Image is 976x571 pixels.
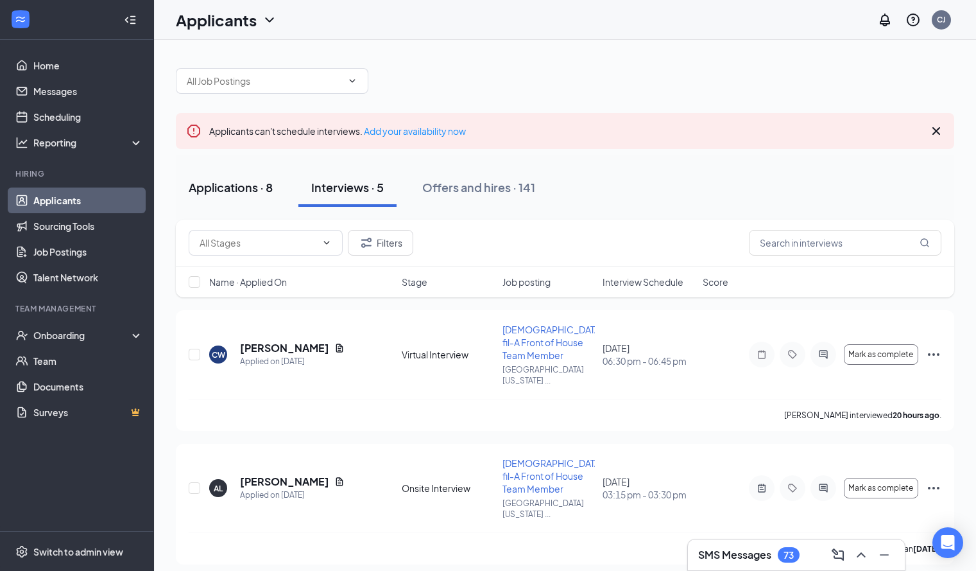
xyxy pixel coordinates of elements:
[347,76,357,86] svg: ChevronDown
[186,123,201,139] svg: Error
[851,545,871,565] button: ChevronUp
[893,410,939,420] b: 20 hours ago
[926,480,941,496] svg: Ellipses
[877,547,892,563] svg: Minimize
[877,12,893,28] svg: Notifications
[754,349,769,360] svg: Note
[209,125,466,137] span: Applicants can't schedule interviews.
[189,179,273,195] div: Applications · 8
[603,276,683,288] span: Interview Schedule
[364,125,466,137] a: Add your availability now
[603,355,695,367] span: 06:30 pm - 06:45 pm
[262,12,277,28] svg: ChevronDown
[214,483,223,494] div: AL
[33,545,123,558] div: Switch to admin view
[937,14,946,25] div: CJ
[15,136,28,149] svg: Analysis
[603,488,695,501] span: 03:15 pm - 03:30 pm
[33,348,143,374] a: Team
[929,123,944,139] svg: Cross
[15,303,141,314] div: Team Management
[926,347,941,362] svg: Ellipses
[698,548,771,562] h3: SMS Messages
[874,545,895,565] button: Minimize
[785,349,800,360] svg: Tag
[187,74,342,88] input: All Job Postings
[33,188,143,213] a: Applicants
[402,482,494,495] div: Onsite Interview
[853,547,869,563] svg: ChevronUp
[783,550,794,561] div: 73
[402,276,427,288] span: Stage
[816,349,831,360] svg: ActiveChat
[348,230,413,256] button: Filter Filters
[212,349,225,360] div: CW
[321,238,332,248] svg: ChevronDown
[502,498,595,520] p: [GEOGRAPHIC_DATA][US_STATE] ...
[15,545,28,558] svg: Settings
[848,484,913,493] span: Mark as complete
[33,213,143,239] a: Sourcing Tools
[603,342,695,367] div: [DATE]
[15,168,141,179] div: Hiring
[603,475,695,501] div: [DATE]
[920,238,930,248] svg: MagnifyingGlass
[240,489,345,502] div: Applied on [DATE]
[33,53,143,78] a: Home
[33,374,143,400] a: Documents
[828,545,848,565] button: ComposeMessage
[15,329,28,342] svg: UserCheck
[502,324,607,361] span: [DEMOGRAPHIC_DATA]-fil-A Front of House Team Member
[209,276,287,288] span: Name · Applied On
[932,527,963,558] div: Open Intercom Messenger
[754,483,769,493] svg: ActiveNote
[502,364,595,386] p: [GEOGRAPHIC_DATA][US_STATE] ...
[402,348,494,361] div: Virtual Interview
[913,544,939,554] b: [DATE]
[334,477,345,487] svg: Document
[33,78,143,104] a: Messages
[749,230,941,256] input: Search in interviews
[33,265,143,290] a: Talent Network
[844,344,918,365] button: Mark as complete
[240,475,329,489] h5: [PERSON_NAME]
[176,9,257,31] h1: Applicants
[33,136,144,149] div: Reporting
[33,400,143,425] a: SurveysCrown
[830,547,846,563] svg: ComposeMessage
[33,104,143,130] a: Scheduling
[784,410,941,421] p: [PERSON_NAME] interviewed .
[311,179,384,195] div: Interviews · 5
[200,236,316,250] input: All Stages
[124,13,137,26] svg: Collapse
[703,276,728,288] span: Score
[422,179,535,195] div: Offers and hires · 141
[785,483,800,493] svg: Tag
[33,329,132,342] div: Onboarding
[33,239,143,265] a: Job Postings
[359,235,374,250] svg: Filter
[240,341,329,355] h5: [PERSON_NAME]
[14,13,27,26] svg: WorkstreamLogo
[334,343,345,353] svg: Document
[848,350,913,359] span: Mark as complete
[844,478,918,498] button: Mark as complete
[502,457,607,495] span: [DEMOGRAPHIC_DATA]-fil-A Front of House Team Member
[816,483,831,493] svg: ActiveChat
[240,355,345,368] div: Applied on [DATE]
[905,12,921,28] svg: QuestionInfo
[502,276,551,288] span: Job posting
